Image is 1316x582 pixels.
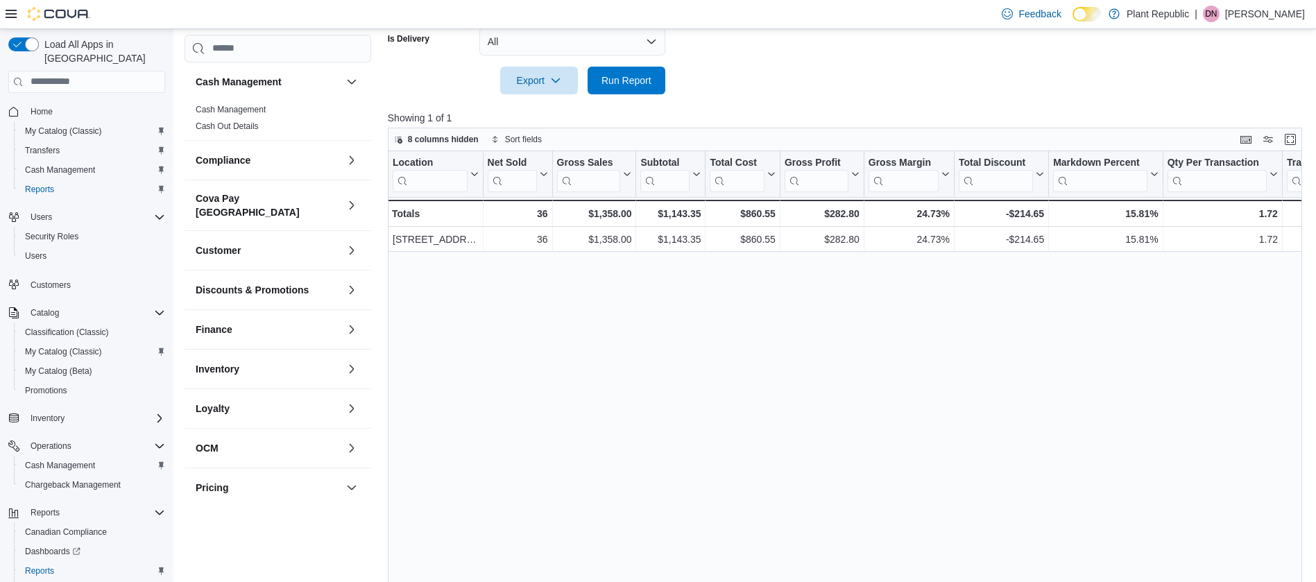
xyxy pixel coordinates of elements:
a: Customers [25,277,76,293]
button: Gross Sales [556,157,631,192]
button: Reports [3,503,171,522]
div: Net Sold [487,157,536,170]
button: My Catalog (Classic) [14,121,171,141]
p: Plant Republic [1127,6,1189,22]
a: Promotions [19,382,73,399]
span: Canadian Compliance [25,527,107,538]
span: Transfers [19,142,165,159]
button: My Catalog (Classic) [14,342,171,361]
span: Promotions [25,385,67,396]
h3: Customer [196,243,241,257]
a: Cash Out Details [196,121,259,131]
p: [PERSON_NAME] [1225,6,1305,22]
input: Dark Mode [1073,7,1102,22]
a: Reports [19,181,60,198]
span: Cash Management [25,460,95,471]
div: $860.55 [710,231,775,248]
span: Home [31,106,53,117]
span: Reports [25,184,54,195]
div: Subtotal [640,157,690,170]
button: Export [500,67,578,94]
span: My Catalog (Classic) [19,343,165,360]
button: OCM [196,441,341,455]
span: My Catalog (Classic) [19,123,165,139]
a: Classification (Classic) [19,324,114,341]
button: Users [14,246,171,266]
div: Location [393,157,468,170]
button: Net Sold [487,157,547,192]
button: Users [3,207,171,227]
span: Classification (Classic) [25,327,109,338]
button: Transfers [14,141,171,160]
button: Gross Profit [785,157,860,192]
div: 24.73% [869,205,950,222]
span: Cash Management [19,457,165,474]
div: Gross Profit [785,157,848,192]
div: Total Discount [959,157,1033,170]
span: Security Roles [19,228,165,245]
span: Cash Management [19,162,165,178]
button: Reports [14,561,171,581]
button: Inventory [3,409,171,428]
button: Discounts & Promotions [343,282,360,298]
div: $1,143.35 [640,205,701,222]
button: Keyboard shortcuts [1238,131,1254,148]
button: Users [25,209,58,225]
span: Inventory [31,413,65,424]
div: [STREET_ADDRESS][PERSON_NAME] [393,231,479,248]
a: Home [25,103,58,120]
span: Reports [19,563,165,579]
button: OCM [343,440,360,456]
div: $860.55 [710,205,775,222]
span: Customers [25,275,165,293]
span: My Catalog (Beta) [25,366,92,377]
button: Inventory [25,410,70,427]
div: Gross Margin [869,157,939,170]
div: Qty Per Transaction [1167,157,1266,192]
div: 15.81% [1053,205,1158,222]
div: Delina Negassi [1203,6,1220,22]
a: Dashboards [19,543,86,560]
h3: OCM [196,441,219,455]
span: Chargeback Management [25,479,121,490]
a: Reports [19,563,60,579]
div: $282.80 [785,231,860,248]
button: Finance [343,321,360,338]
button: Display options [1260,131,1276,148]
span: Promotions [19,382,165,399]
button: All [479,28,665,55]
button: Classification (Classic) [14,323,171,342]
h3: Inventory [196,362,239,376]
span: Reports [25,565,54,576]
button: Cova Pay [GEOGRAPHIC_DATA] [196,191,341,219]
span: Dashboards [19,543,165,560]
button: Pricing [196,481,341,495]
div: 1.72 [1167,231,1277,248]
p: Showing 1 of 1 [388,111,1312,125]
button: Security Roles [14,227,171,246]
span: Export [509,67,570,94]
button: Promotions [14,381,171,400]
button: Customer [196,243,341,257]
span: Users [25,209,165,225]
h3: Discounts & Promotions [196,283,309,297]
button: Compliance [196,153,341,167]
div: Gross Sales [556,157,620,192]
button: Location [393,157,479,192]
button: Total Cost [710,157,775,192]
span: Home [25,103,165,120]
span: Customers [31,280,71,291]
span: My Catalog (Classic) [25,126,102,137]
div: Net Sold [487,157,536,192]
button: Reports [14,180,171,199]
div: 36 [487,231,547,248]
h3: Loyalty [196,402,230,416]
p: | [1195,6,1197,22]
button: Inventory [196,362,341,376]
span: Chargeback Management [19,477,165,493]
button: Run Report [588,67,665,94]
button: Inventory [343,361,360,377]
span: Operations [25,438,165,454]
span: Cash Management [25,164,95,176]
